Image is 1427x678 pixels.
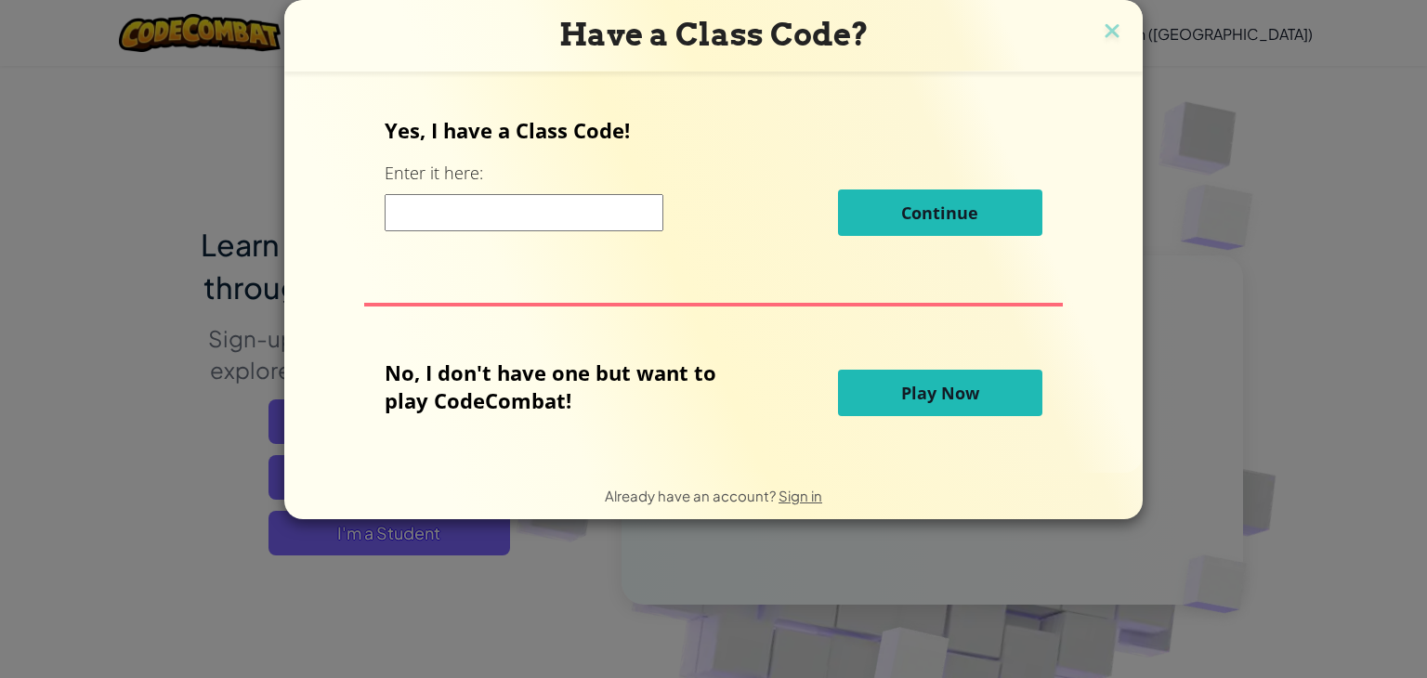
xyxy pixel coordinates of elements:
[385,359,744,414] p: No, I don't have one but want to play CodeCombat!
[385,116,1041,144] p: Yes, I have a Class Code!
[838,370,1042,416] button: Play Now
[901,382,979,404] span: Play Now
[559,16,869,53] span: Have a Class Code?
[779,487,822,504] a: Sign in
[605,487,779,504] span: Already have an account?
[1100,19,1124,46] img: close icon
[901,202,978,224] span: Continue
[838,189,1042,236] button: Continue
[385,162,483,185] label: Enter it here:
